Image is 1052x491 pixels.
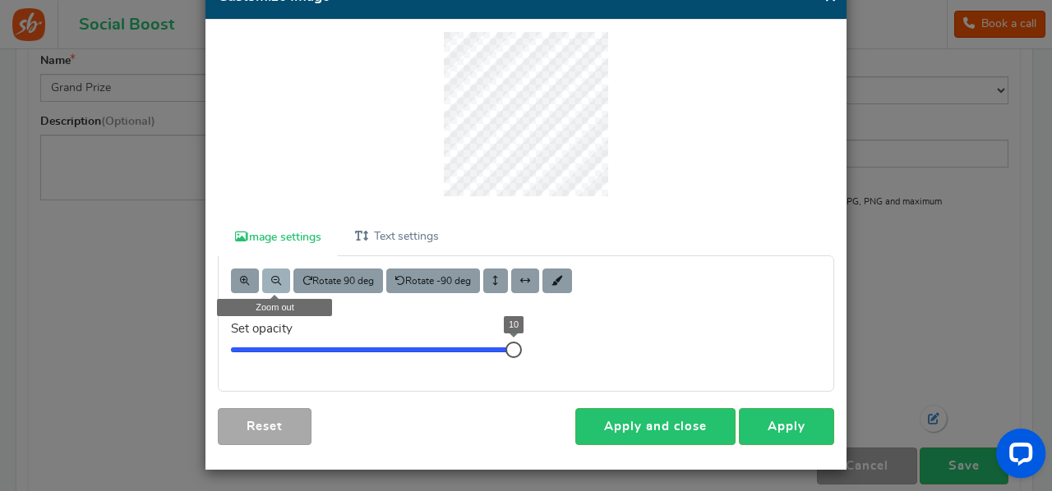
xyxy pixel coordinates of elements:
[338,218,455,255] a: Text settings
[739,408,834,445] a: Apply
[575,408,736,445] a: Apply and close
[231,310,317,337] label: Set opacity
[218,408,311,445] a: Reset
[504,316,524,333] div: 10
[218,219,338,256] a: Image settings
[983,422,1052,491] iframe: LiveChat chat widget
[293,268,383,293] button: Rotate 90 deg
[386,268,480,293] button: Rotate -90 deg
[217,299,332,316] div: Zoom out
